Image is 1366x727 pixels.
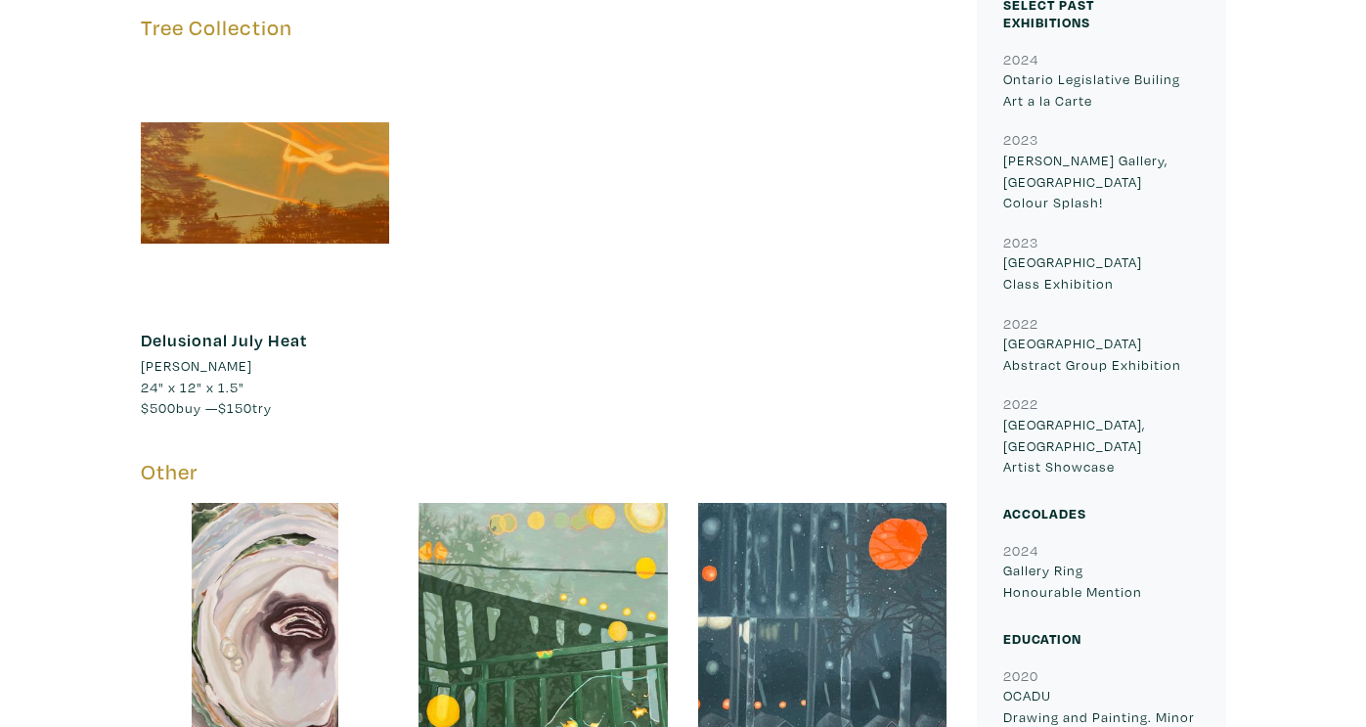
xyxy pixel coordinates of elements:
small: 2024 [1003,50,1038,68]
p: [GEOGRAPHIC_DATA] Class Exhibition [1003,251,1200,294]
a: [PERSON_NAME] [141,355,390,377]
h5: Other [141,459,947,485]
span: buy — try [141,398,272,417]
small: 2023 [1003,233,1038,251]
h5: Tree Collection [141,15,947,41]
span: $150 [218,398,252,417]
small: 2024 [1003,541,1038,560]
p: Ontario Legislative Builing Art a la Carte [1003,68,1200,111]
li: [PERSON_NAME] [141,355,252,377]
p: Gallery Ring Honourable Mention [1003,560,1200,602]
a: Delusional July Heat [141,329,307,351]
p: [GEOGRAPHIC_DATA], [GEOGRAPHIC_DATA] Artist Showcase [1003,414,1200,477]
p: [PERSON_NAME] Gallery, [GEOGRAPHIC_DATA] Colour Splash! [1003,150,1200,213]
small: Accolades [1003,504,1086,523]
span: 24" x 12" x 1.5" [141,378,244,396]
small: Education [1003,629,1081,648]
span: $500 [141,398,176,417]
p: [GEOGRAPHIC_DATA] Abstract Group Exhibition [1003,333,1200,375]
small: 2020 [1003,666,1038,685]
small: 2022 [1003,394,1038,413]
small: 2023 [1003,130,1038,149]
small: 2022 [1003,314,1038,333]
